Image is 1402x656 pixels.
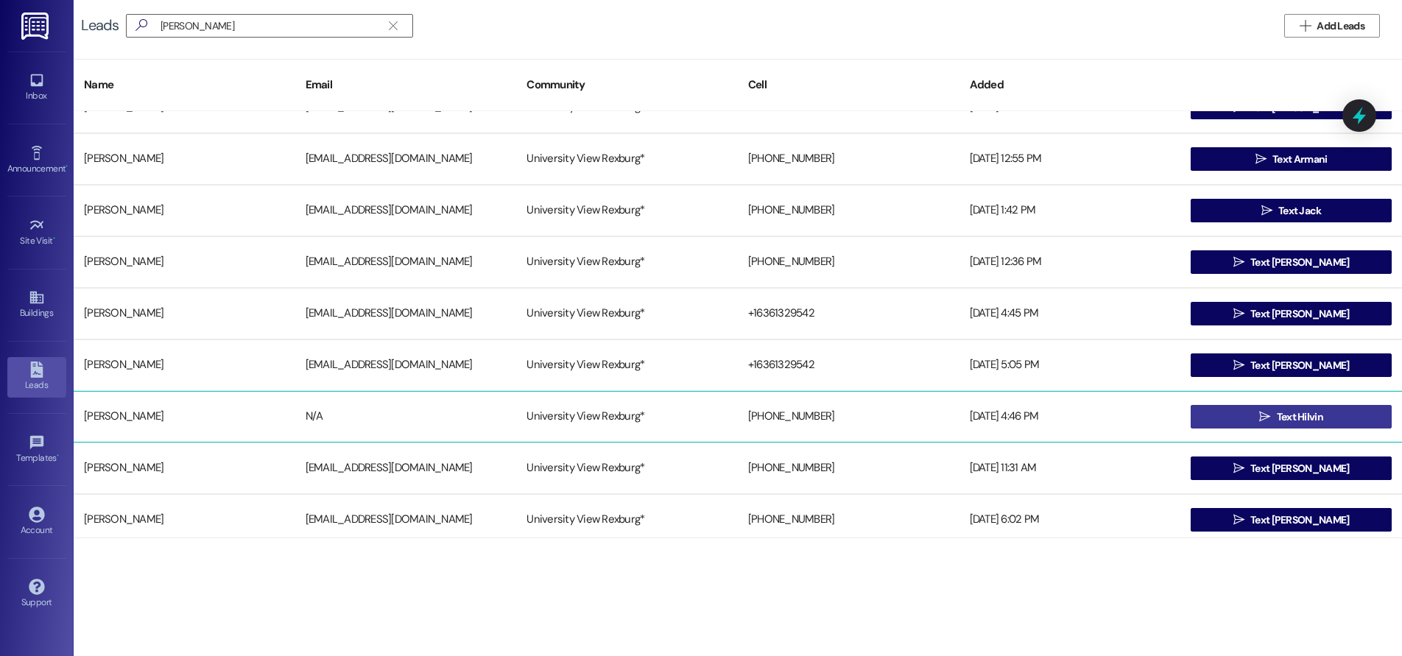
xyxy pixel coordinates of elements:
button: Text [PERSON_NAME] [1191,250,1392,274]
a: Account [7,502,66,542]
i:  [130,18,153,33]
div: [DATE] 6:02 PM [959,505,1181,535]
div: [DATE] 12:55 PM [959,144,1181,174]
div: [PHONE_NUMBER] [738,402,959,431]
div: [PHONE_NUMBER] [738,144,959,174]
i:  [1233,359,1244,371]
div: [DATE] 11:31 AM [959,454,1181,483]
span: • [53,233,55,244]
i:  [1255,153,1267,165]
div: [PHONE_NUMBER] [738,505,959,535]
div: [DATE] 5:05 PM [959,350,1181,380]
span: Text [PERSON_NAME] [1250,255,1349,270]
div: [EMAIL_ADDRESS][DOMAIN_NAME] [295,299,517,328]
div: Email [295,67,517,103]
span: • [66,161,68,172]
button: Text Hilvin [1191,405,1392,428]
a: Support [7,574,66,614]
div: Leads [81,18,119,33]
div: Community [516,67,738,103]
div: [EMAIL_ADDRESS][DOMAIN_NAME] [295,196,517,225]
div: [PERSON_NAME] [74,350,295,380]
span: Text [PERSON_NAME] [1250,358,1349,373]
div: [PERSON_NAME] [74,247,295,277]
a: Buildings [7,285,66,325]
button: Text [PERSON_NAME] [1191,456,1392,480]
div: University View Rexburg* [516,247,738,277]
a: Site Visit • [7,213,66,253]
div: [DATE] 12:36 PM [959,247,1181,277]
div: [EMAIL_ADDRESS][DOMAIN_NAME] [295,505,517,535]
span: Text Hilvin [1277,409,1323,425]
span: Add Leads [1317,18,1364,34]
div: +16361329542 [738,350,959,380]
div: +16361329542 [738,299,959,328]
div: University View Rexburg* [516,505,738,535]
div: [PERSON_NAME] [74,505,295,535]
button: Text [PERSON_NAME] [1191,508,1392,532]
div: [PHONE_NUMBER] [738,247,959,277]
div: Name [74,67,295,103]
div: University View Rexburg* [516,144,738,174]
div: [PERSON_NAME] [74,144,295,174]
i:  [1261,205,1272,216]
i:  [1233,462,1244,474]
i:  [389,20,397,32]
div: [PHONE_NUMBER] [738,454,959,483]
div: [DATE] 4:45 PM [959,299,1181,328]
span: Text [PERSON_NAME] [1250,512,1349,528]
span: • [57,451,59,461]
div: [PHONE_NUMBER] [738,196,959,225]
button: Clear text [381,15,405,37]
span: Text Jack [1278,203,1322,219]
div: [PERSON_NAME] [74,454,295,483]
div: University View Rexburg* [516,350,738,380]
button: Text Jack [1191,199,1392,222]
div: Cell [738,67,959,103]
button: Add Leads [1284,14,1380,38]
div: University View Rexburg* [516,454,738,483]
div: [DATE] 4:46 PM [959,402,1181,431]
i:  [1233,308,1244,320]
button: Text [PERSON_NAME] [1191,302,1392,325]
i:  [1300,20,1311,32]
span: Text Armani [1272,152,1327,167]
div: [DATE] 1:42 PM [959,196,1181,225]
div: [PERSON_NAME] [74,402,295,431]
div: [PERSON_NAME] [74,196,295,225]
a: Leads [7,357,66,397]
div: University View Rexburg* [516,402,738,431]
div: N/A [295,402,517,431]
div: University View Rexburg* [516,299,738,328]
div: [PERSON_NAME] [74,299,295,328]
img: ResiDesk Logo [21,13,52,40]
button: Text [PERSON_NAME] [1191,353,1392,377]
div: [EMAIL_ADDRESS][DOMAIN_NAME] [295,247,517,277]
a: Inbox [7,68,66,107]
div: [EMAIL_ADDRESS][DOMAIN_NAME] [295,144,517,174]
div: [EMAIL_ADDRESS][DOMAIN_NAME] [295,454,517,483]
i:  [1233,514,1244,526]
div: Added [959,67,1181,103]
a: Templates • [7,430,66,470]
div: University View Rexburg* [516,196,738,225]
div: [EMAIL_ADDRESS][DOMAIN_NAME] [295,350,517,380]
span: Text [PERSON_NAME] [1250,306,1349,322]
i:  [1233,256,1244,268]
button: Text Armani [1191,147,1392,171]
span: Text [PERSON_NAME] [1250,461,1349,476]
i:  [1259,411,1270,423]
input: Search name/email/community (quotes for exact match e.g. "John Smith") [161,15,381,36]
